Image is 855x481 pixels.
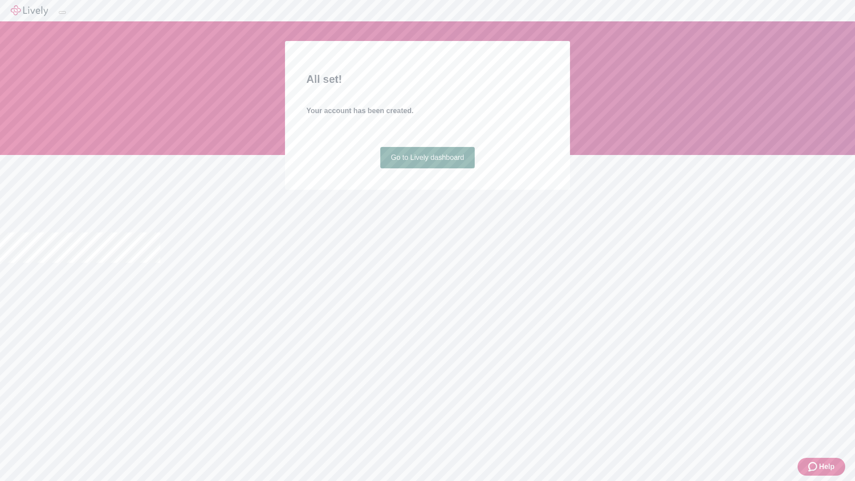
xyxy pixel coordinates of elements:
[59,11,66,14] button: Log out
[808,461,819,472] svg: Zendesk support icon
[380,147,475,168] a: Go to Lively dashboard
[306,71,549,87] h2: All set!
[11,5,48,16] img: Lively
[306,106,549,116] h4: Your account has been created.
[798,458,845,476] button: Zendesk support iconHelp
[819,461,835,472] span: Help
